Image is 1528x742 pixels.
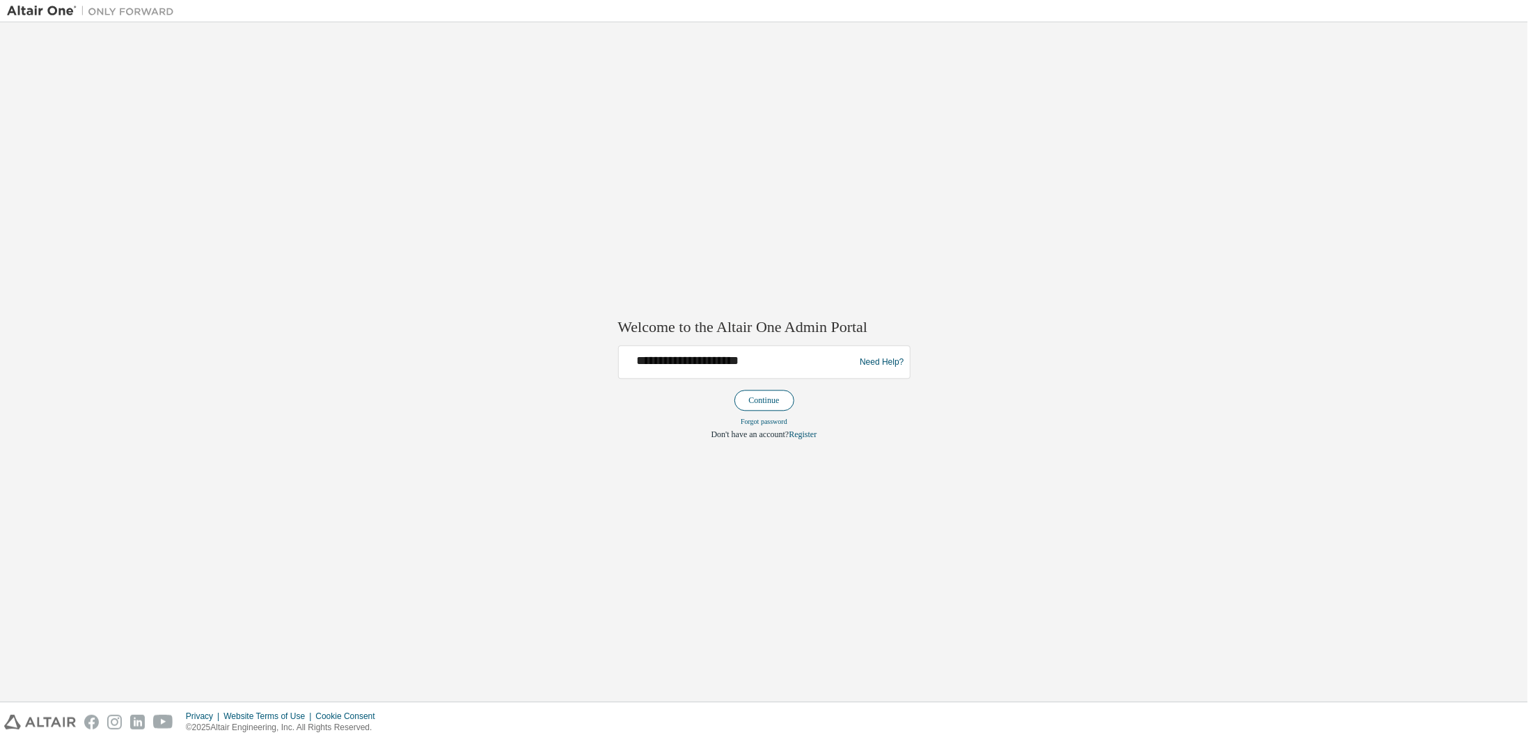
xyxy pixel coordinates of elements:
[107,715,122,729] img: instagram.svg
[84,715,99,729] img: facebook.svg
[7,4,181,18] img: Altair One
[315,711,383,722] div: Cookie Consent
[860,362,904,363] a: Need Help?
[711,430,789,440] span: Don't have an account?
[741,418,787,426] a: Forgot password
[789,430,817,440] a: Register
[186,711,223,722] div: Privacy
[4,715,76,729] img: altair_logo.svg
[153,715,173,729] img: youtube.svg
[223,711,315,722] div: Website Terms of Use
[734,390,794,411] button: Continue
[186,722,384,734] p: © 2025 Altair Engineering, Inc. All Rights Reserved.
[130,715,145,729] img: linkedin.svg
[618,317,911,337] h2: Welcome to the Altair One Admin Portal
